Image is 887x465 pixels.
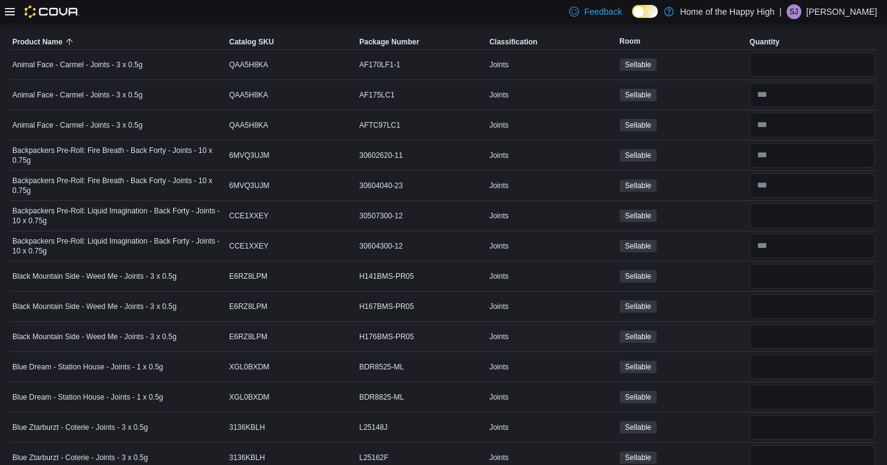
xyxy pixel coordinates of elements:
div: AFTC97LC1 [357,118,487,133]
span: Sellable [625,120,652,131]
span: Sellable [620,119,657,131]
span: Sellable [620,179,657,192]
span: Joints [489,422,508,432]
span: Sellable [620,421,657,434]
span: SJ [790,4,798,19]
span: Joints [489,120,508,130]
div: H167BMS-PR05 [357,299,487,314]
span: Blue Dream - Station House - Joints - 1 x 0.5g [12,362,163,372]
span: Blue Ztarburzt - Coterie - Joints - 3 x 0.5g [12,422,148,432]
span: Sellable [620,331,657,343]
span: Sellable [625,301,652,312]
button: Quantity [747,35,877,49]
span: 3136KBLH [229,453,265,463]
span: E6RZ8LPM [229,302,267,311]
span: Sellable [625,331,652,342]
span: Black Mountain Side - Weed Me - Joints - 3 x 0.5g [12,271,177,281]
span: Joints [489,271,508,281]
span: Sellable [625,452,652,463]
span: Joints [489,392,508,402]
span: Room [620,36,641,46]
span: Sellable [625,422,652,433]
span: Sellable [620,210,657,222]
span: Joints [489,332,508,342]
img: Cova [25,6,79,18]
span: E6RZ8LPM [229,332,267,342]
p: | [779,4,782,19]
span: Sellable [620,451,657,464]
span: Sellable [620,270,657,282]
span: Joints [489,302,508,311]
div: L25148J [357,420,487,435]
div: 30602620-11 [357,148,487,163]
span: E6RZ8LPM [229,271,267,281]
span: Sellable [625,180,652,191]
div: BDR8525-ML [357,360,487,374]
span: XGL0BXDM [229,362,269,372]
span: CCE1XXEY [229,241,269,251]
span: Backpackers Pre-Roll: Fire Breath - Back Forty - Joints - 10 x 0.75g [12,146,224,165]
span: Animal Face - Carmel - Joints - 3 x 0.5g [12,90,142,100]
span: Sellable [620,300,657,313]
div: 30604040-23 [357,178,487,193]
span: Joints [489,211,508,221]
span: Backpackers Pre-Roll: Fire Breath - Back Forty - Joints - 10 x 0.75g [12,176,224,195]
div: L25162F [357,450,487,465]
span: Black Mountain Side - Weed Me - Joints - 3 x 0.5g [12,332,177,342]
div: 30604300-12 [357,239,487,253]
span: Black Mountain Side - Weed Me - Joints - 3 x 0.5g [12,302,177,311]
button: Catalog SKU [227,35,357,49]
button: Product Name [10,35,227,49]
span: Animal Face - Carmel - Joints - 3 x 0.5g [12,120,142,130]
span: Joints [489,181,508,191]
span: QAA5H8KA [229,60,268,70]
span: XGL0BXDM [229,392,269,402]
span: Classification [489,37,537,47]
span: Product Name [12,37,62,47]
span: Joints [489,362,508,372]
span: Animal Face - Carmel - Joints - 3 x 0.5g [12,60,142,70]
button: Package Number [357,35,487,49]
span: Sellable [620,391,657,403]
span: Sellable [620,149,657,162]
span: Catalog SKU [229,37,274,47]
span: 6MVQ3UJM [229,181,269,191]
span: Joints [489,150,508,160]
div: 30507300-12 [357,208,487,223]
button: Classification [487,35,617,49]
span: Sellable [620,361,657,373]
div: AF175LC1 [357,88,487,102]
span: 6MVQ3UJM [229,150,269,160]
p: Home of the Happy High [680,4,774,19]
span: Sellable [625,241,652,252]
p: [PERSON_NAME] [806,4,877,19]
span: Joints [489,453,508,463]
span: Sellable [625,59,652,70]
span: Package Number [359,37,419,47]
span: CCE1XXEY [229,211,269,221]
span: QAA5H8KA [229,90,268,100]
div: Stephanie James Guadron [787,4,801,19]
span: 3136KBLH [229,422,265,432]
span: Sellable [625,89,652,101]
span: Sellable [620,240,657,252]
div: AF170LF1-1 [357,57,487,72]
span: Sellable [625,392,652,403]
span: Blue Dream - Station House - Joints - 1 x 0.5g [12,392,163,402]
div: H141BMS-PR05 [357,269,487,284]
span: Backpackers Pre-Roll: Liquid Imagination - Back Forty - Joints - 10 x 0.75g [12,236,224,256]
span: Sellable [625,361,652,372]
span: Sellable [625,271,652,282]
span: Sellable [620,89,657,101]
span: Sellable [625,150,652,161]
span: Quantity [750,37,780,47]
span: Feedback [584,6,622,18]
span: QAA5H8KA [229,120,268,130]
span: Joints [489,241,508,251]
span: Joints [489,90,508,100]
span: Joints [489,60,508,70]
div: H176BMS-PR05 [357,329,487,344]
span: Backpackers Pre-Roll: Liquid Imagination - Back Forty - Joints - 10 x 0.75g [12,206,224,226]
input: Dark Mode [632,5,658,18]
